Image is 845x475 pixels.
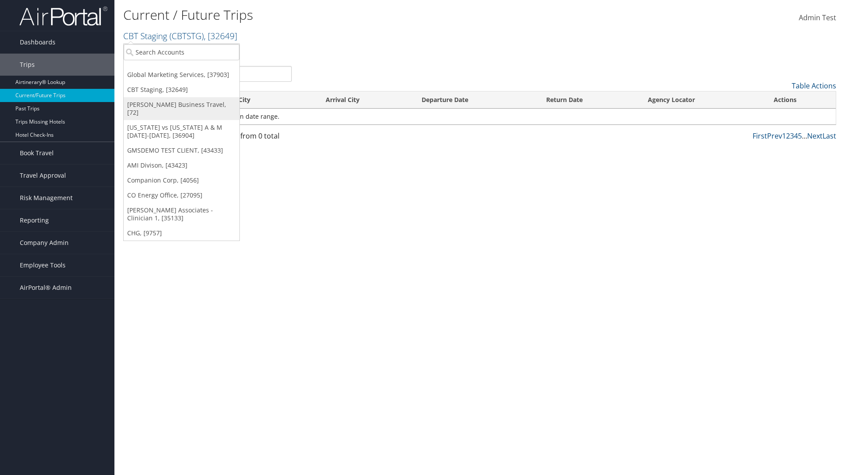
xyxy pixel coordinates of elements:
[124,67,239,82] a: Global Marketing Services, [37903]
[20,142,54,164] span: Book Travel
[124,226,239,241] a: CHG, [9757]
[20,209,49,231] span: Reporting
[124,120,239,143] a: [US_STATE] vs [US_STATE] A & M [DATE]-[DATE], [36904]
[766,91,836,109] th: Actions
[414,91,538,109] th: Departure Date: activate to sort column descending
[19,6,107,26] img: airportal-logo.png
[204,30,237,42] span: , [ 32649 ]
[640,91,766,109] th: Agency Locator: activate to sort column ascending
[124,44,239,60] input: Search Accounts
[767,131,782,141] a: Prev
[807,131,823,141] a: Next
[124,143,239,158] a: GMSDEMO TEST CLIENT, [43433]
[124,82,239,97] a: CBT Staging, [32649]
[794,131,798,141] a: 4
[20,277,72,299] span: AirPortal® Admin
[123,30,237,42] a: CBT Staging
[124,203,239,226] a: [PERSON_NAME] Associates - Clinician 1, [35133]
[753,131,767,141] a: First
[318,91,413,109] th: Arrival City: activate to sort column ascending
[20,187,73,209] span: Risk Management
[792,81,836,91] a: Table Actions
[20,31,55,53] span: Dashboards
[124,173,239,188] a: Companion Corp, [4056]
[123,6,599,24] h1: Current / Future Trips
[123,46,599,58] p: Filter:
[198,91,318,109] th: Departure City: activate to sort column ascending
[538,91,640,109] th: Return Date: activate to sort column ascending
[20,164,66,186] span: Travel Approval
[124,188,239,203] a: CO Energy Office, [27095]
[20,54,35,76] span: Trips
[790,131,794,141] a: 3
[802,131,807,141] span: …
[799,4,836,32] a: Admin Test
[169,30,204,42] span: ( CBTSTG )
[798,131,802,141] a: 5
[823,131,836,141] a: Last
[20,232,69,254] span: Company Admin
[124,109,836,124] td: No Airtineraries found within the given date range.
[20,254,66,276] span: Employee Tools
[782,131,786,141] a: 1
[124,97,239,120] a: [PERSON_NAME] Business Travel, [72]
[799,13,836,22] span: Admin Test
[786,131,790,141] a: 2
[124,158,239,173] a: AMI Divison, [43423]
